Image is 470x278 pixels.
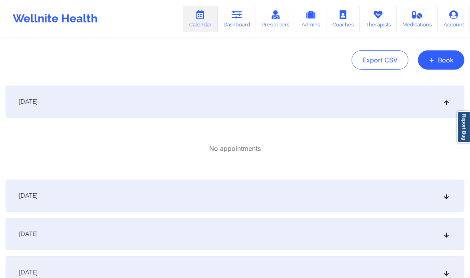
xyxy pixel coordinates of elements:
[19,98,38,106] span: [DATE]
[256,6,296,32] a: Prescribers
[19,268,38,276] span: [DATE]
[326,6,360,32] a: Coaches
[418,50,464,70] button: +Book
[295,6,326,32] a: Admins
[429,58,435,62] span: +
[438,6,470,32] a: Account
[397,6,438,32] a: Medications
[360,6,397,32] a: Therapists
[183,6,218,32] a: Calendar
[457,111,470,143] a: Report Bug
[19,192,38,200] span: [DATE]
[19,230,38,238] span: [DATE]
[352,50,408,70] button: Export CSV
[218,6,256,32] a: Dashboard
[209,144,261,153] p: No appointments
